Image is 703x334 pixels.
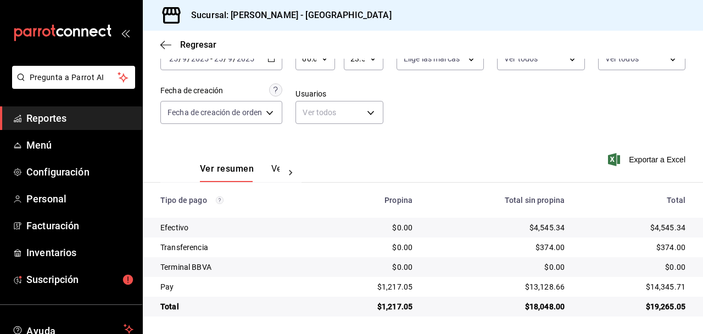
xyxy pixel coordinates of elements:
input: ---- [236,54,255,63]
div: $0.00 [327,242,413,253]
input: -- [169,54,178,63]
button: Ver resumen [200,163,254,182]
div: $0.00 [327,222,413,233]
div: $0.00 [582,262,685,273]
span: Inventarios [26,245,133,260]
button: Exportar a Excel [610,153,685,166]
span: Reportes [26,111,133,126]
label: Usuarios [295,90,383,98]
div: $19,265.05 [582,301,685,312]
div: Ver todos [295,101,383,124]
div: $1,217.05 [327,301,413,312]
div: Tipo de pago [160,196,309,205]
div: $4,545.34 [430,222,565,233]
div: $13,128.66 [430,281,565,292]
div: $1,217.05 [327,281,413,292]
span: Facturación [26,218,133,233]
div: Total sin propina [430,196,565,205]
span: / [178,54,182,63]
a: Pregunta a Parrot AI [8,80,135,91]
div: Total [160,301,309,312]
div: $374.00 [582,242,685,253]
span: Personal [26,191,133,206]
div: $374.00 [430,242,565,253]
div: navigation tabs [200,163,280,182]
span: / [224,54,227,63]
button: Ver pagos [271,163,313,182]
input: -- [214,54,224,63]
span: / [187,54,191,63]
div: $0.00 [327,262,413,273]
div: Pay [160,281,309,292]
input: ---- [191,54,209,63]
span: / [233,54,236,63]
svg: Los pagos realizados con Pay y otras terminales son montos brutos. [216,196,224,204]
button: Pregunta a Parrot AI [12,66,135,89]
span: Ver todos [605,53,639,64]
input: -- [182,54,187,63]
span: Pregunta a Parrot AI [30,72,118,83]
h3: Sucursal: [PERSON_NAME] - [GEOGRAPHIC_DATA] [182,9,392,22]
div: Transferencia [160,242,309,253]
span: Regresar [180,39,216,50]
div: Propina [327,196,413,205]
span: Elige las marcas [404,53,460,64]
div: $14,345.71 [582,281,685,292]
span: Suscripción [26,272,133,287]
div: $18,048.00 [430,301,565,312]
button: Regresar [160,39,216,50]
span: Ver todos [504,53,538,64]
span: - [210,54,213,63]
div: $4,545.34 [582,222,685,233]
div: Fecha de creación [160,85,223,97]
div: Terminal BBVA [160,262,309,273]
div: Total [582,196,685,205]
span: Configuración [26,165,133,179]
span: Fecha de creación de orden [168,107,262,118]
input: -- [227,54,233,63]
span: Menú [26,138,133,152]
div: Efectivo [160,222,309,233]
div: $0.00 [430,262,565,273]
button: open_drawer_menu [121,29,130,37]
